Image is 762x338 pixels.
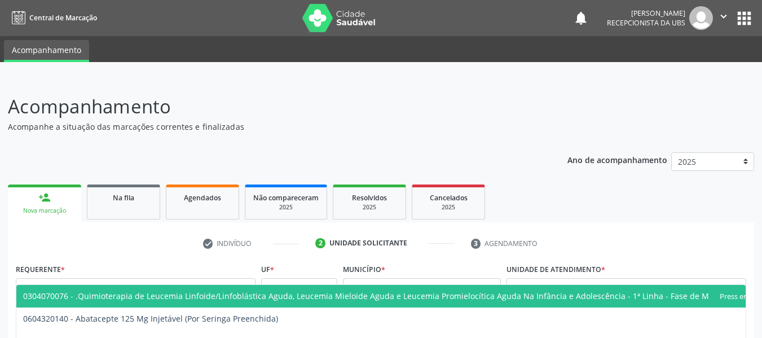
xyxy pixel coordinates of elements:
[315,238,325,248] div: 2
[734,8,754,28] button: apps
[265,282,314,293] span: AL
[717,10,730,23] i: 
[713,6,734,30] button: 
[38,191,51,204] div: person_add
[607,18,685,28] span: Recepcionista da UBS
[341,203,398,212] div: 2025
[4,40,89,62] a: Acompanhamento
[567,152,667,166] p: Ano de acompanhamento
[689,6,713,30] img: img
[184,193,221,203] span: Agendados
[29,13,97,23] span: Central de Marcação
[261,261,274,278] label: UF
[16,261,65,278] label: Requerente
[23,313,278,324] span: 0604320140 - Abatacepte 125 Mg Injetável (Por Seringa Preenchida)
[430,193,468,203] span: Cancelados
[8,93,530,121] p: Acompanhamento
[347,282,478,293] span: [PERSON_NAME]
[113,193,134,203] span: Na fila
[607,8,685,18] div: [PERSON_NAME]
[8,8,97,27] a: Central de Marcação
[329,238,407,248] div: Unidade solicitante
[8,121,530,133] p: Acompanhe a situação das marcações correntes e finalizadas
[510,282,723,293] span: Centro de Saude Professor [PERSON_NAME][GEOGRAPHIC_DATA]
[23,291,749,301] span: 0304070076 - .Quimioterapia de Leucemia Linfoide/Linfoblástica Aguda, Leucemia Mieloide Aguda e L...
[506,261,605,278] label: Unidade de atendimento
[420,203,477,212] div: 2025
[573,10,589,26] button: notifications
[253,203,319,212] div: 2025
[16,207,73,215] div: Nova marcação
[352,193,387,203] span: Resolvidos
[20,282,232,293] span: Médico(a)
[253,193,319,203] span: Não compareceram
[343,261,385,278] label: Município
